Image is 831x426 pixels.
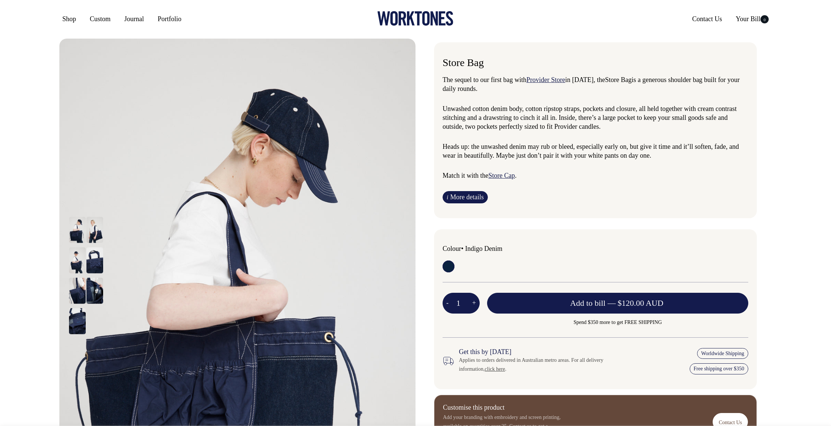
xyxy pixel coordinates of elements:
label: Indigo Denim [465,245,503,252]
span: $120.00 AUD [618,298,663,308]
span: Heads up: the unwashed denim may rub or bleed, especially early on, but give it time and it’ll so... [443,143,739,159]
button: + [469,296,480,311]
a: Your Bill0 [733,12,772,26]
img: indigo-denim [69,217,86,243]
div: Applies to orders delivered in Australian metro areas. For all delivery information, . [459,356,610,374]
a: Custom [87,12,114,26]
span: i [447,194,448,200]
img: indigo-denim [69,278,86,304]
button: - [443,296,452,311]
a: Provider Store [526,76,565,83]
span: 0 [761,15,769,23]
span: • [461,245,463,252]
img: indigo-denim [86,217,103,243]
a: Portfolio [155,12,184,26]
img: indigo-denim [86,278,103,304]
h1: Store Bag [443,57,748,69]
a: click here [485,366,505,372]
span: is a generous shoulder bag built for your daily rounds. [443,76,740,92]
span: in [DATE], the [565,76,605,83]
h6: Get this by [DATE] [459,348,610,356]
h6: Customise this product [443,404,562,412]
span: Add to bill [570,298,605,308]
button: Add to bill —$120.00 AUD [487,293,748,314]
a: Store Cap [488,172,515,179]
img: indigo-denim [69,247,86,273]
span: Store Bag [605,76,632,83]
img: indigo-denim [69,308,86,334]
span: — [608,298,665,308]
a: Contact Us [689,12,725,26]
a: Journal [121,12,147,26]
span: The sequel to our first bag with [443,76,526,83]
a: Shop [59,12,79,26]
a: iMore details [443,191,488,203]
div: Colour [443,244,565,253]
span: Match it with the . [443,172,516,179]
img: indigo-denim [86,247,103,273]
span: Unwashed cotton denim body, cotton ripstop straps, pockets and closure, all held together with cr... [443,105,737,130]
span: Spend $350 more to get FREE SHIPPING [487,318,748,327]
